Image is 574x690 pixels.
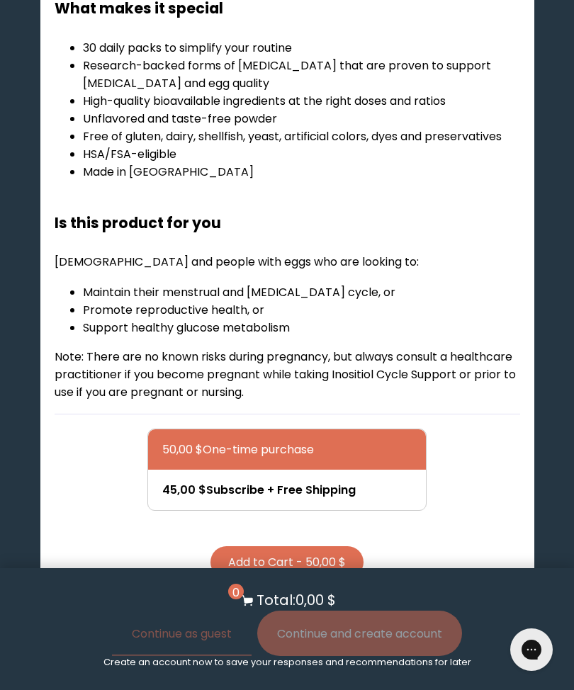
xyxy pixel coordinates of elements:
[257,589,336,611] p: Total: 0,00 $
[83,163,520,181] li: Made in [GEOGRAPHIC_DATA]
[503,623,560,676] iframe: Gorgias live chat messenger
[55,253,520,271] p: [DEMOGRAPHIC_DATA] and people with eggs who are looking to:
[83,39,520,57] li: 30 daily packs to simplify your routine
[83,128,520,145] li: Free of gluten, dairy, shellfish, yeast, artificial colors, dyes and preservatives
[112,611,252,656] button: Continue as guest
[55,348,520,401] p: Note: There are no known risks during pregnancy, but always consult a healthcare practitioner if ...
[83,319,520,336] li: Support healthy glucose metabolism
[83,301,520,319] li: Promote reproductive health, or
[103,656,471,669] p: Create an account now to save your responses and recommendations for later
[257,611,462,656] button: Continue and create account
[83,283,520,301] li: Maintain their menstrual and [MEDICAL_DATA] cycle, or
[210,546,364,578] button: Add to Cart - 50,00 $
[83,110,520,128] li: Unflavored and taste-free powder
[83,145,520,163] li: HSA/FSA-eligible
[83,92,520,110] li: High-quality bioavailable ingredients at the right doses and ratios
[83,57,520,92] li: Research-backed forms of [MEDICAL_DATA] that are proven to support [MEDICAL_DATA] and egg quality
[228,584,244,599] span: 0
[55,212,520,234] h4: Is this product for you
